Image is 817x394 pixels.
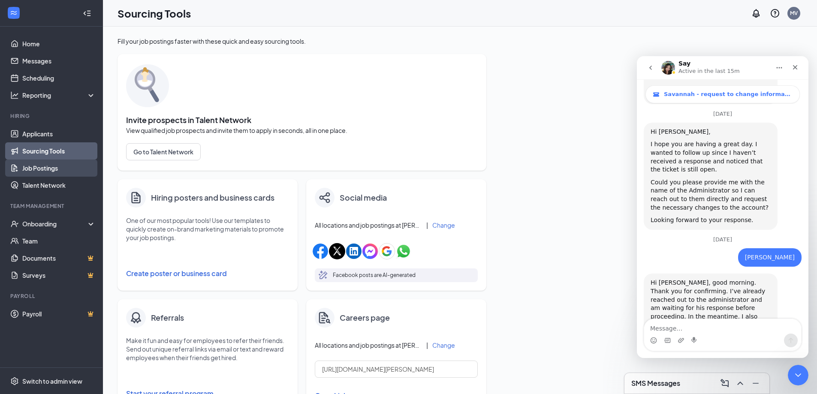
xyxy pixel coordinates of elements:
[315,341,422,349] span: All locations and job postings at [PERSON_NAME]'s
[10,112,94,120] div: Hiring
[10,220,19,228] svg: UserCheck
[10,377,19,385] svg: Settings
[22,177,96,194] a: Talent Network
[129,190,143,205] svg: Document
[22,220,88,228] div: Onboarding
[426,220,428,230] div: |
[720,378,730,388] svg: ComposeMessage
[319,192,330,203] img: share
[147,277,161,291] button: Send a message…
[22,125,96,142] a: Applicants
[346,244,362,259] img: linkedinIcon
[129,311,143,325] img: badge
[637,56,808,358] iframe: Intercom live chat
[83,9,91,18] svg: Collapse
[13,281,20,288] button: Emoji picker
[751,378,761,388] svg: Minimize
[126,336,289,362] p: Make it fun and easy for employees to refer their friends. Send out unique referral links via ema...
[432,222,455,228] button: Change
[151,192,274,204] h4: Hiring posters and business cards
[22,377,82,385] div: Switch to admin view
[9,9,18,17] svg: WorkstreamLogo
[733,376,747,390] button: ChevronUp
[10,91,19,99] svg: Analysis
[22,91,96,99] div: Reporting
[333,271,416,280] p: Facebook posts are AI-generated
[126,126,478,135] span: View qualified job prospects and invite them to apply in seconds, all in one place.
[126,216,289,242] p: One of our most popular tools! Use our templates to quickly create on-brand marketing materials t...
[313,244,328,259] img: facebookIcon
[54,281,61,288] button: Start recording
[126,143,478,160] a: Go to Talent Network
[749,376,763,390] button: Minimize
[27,281,34,288] button: Gif picker
[126,143,201,160] button: Go to Talent Network
[396,244,411,259] img: whatsappIcon
[426,340,428,350] div: |
[7,263,164,277] textarea: Message…
[340,192,387,204] h4: Social media
[118,37,486,45] div: Fill your job postings faster with these quick and easy sourcing tools.
[126,116,478,124] span: Invite prospects in Talent Network
[329,243,345,259] img: xIcon
[751,8,761,18] svg: Notifications
[22,142,96,159] a: Sourcing Tools
[432,342,455,348] button: Change
[770,8,780,18] svg: QuestionInfo
[22,159,96,177] a: Job Postings
[22,232,96,250] a: Team
[718,376,732,390] button: ComposeMessage
[151,312,184,324] h4: Referrals
[22,69,96,87] a: Scheduling
[7,217,165,331] div: Say says…
[118,6,191,21] h1: Sourcing Tools
[41,281,48,288] button: Upload attachment
[788,365,808,385] iframe: Intercom live chat
[14,223,134,307] div: Hi [PERSON_NAME], good morning. Thank you for confirming. I’ve already reached out to the adminis...
[22,52,96,69] a: Messages
[10,202,94,210] div: Team Management
[126,265,289,282] button: Create poster or business card
[22,250,96,267] a: DocumentsCrown
[22,305,96,322] a: PayrollCrown
[22,267,96,284] a: SurveysCrown
[318,270,329,280] svg: MagicPencil
[10,292,94,300] div: Payroll
[22,35,96,52] a: Home
[362,244,378,259] img: facebookMessengerIcon
[315,221,422,229] span: All locations and job postings at [PERSON_NAME]'s
[631,379,680,388] h3: SMS Messages
[735,378,745,388] svg: ChevronUp
[7,217,141,312] div: Hi [PERSON_NAME], good morning. Thank you for confirming. I’ve already reached out to the adminis...
[790,9,798,17] div: MV
[379,243,395,259] img: googleIcon
[340,312,390,324] h4: Careers page
[319,312,331,324] img: careers
[126,64,169,107] img: sourcing-tools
